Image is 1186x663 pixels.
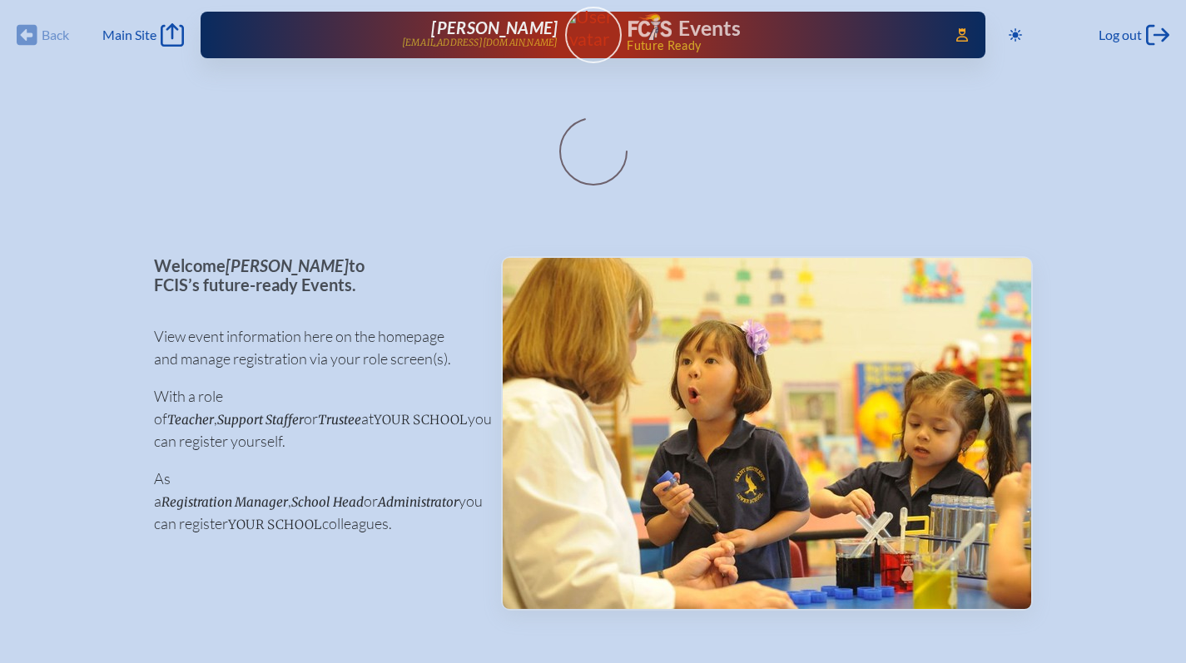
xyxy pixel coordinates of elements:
span: Administrator [378,494,459,510]
span: [PERSON_NAME] [226,255,349,275]
span: Support Staffer [217,412,304,428]
p: As a , or you can register colleagues. [154,468,474,535]
p: View event information here on the homepage and manage registration via your role screen(s). [154,325,474,370]
a: Main Site [102,23,184,47]
span: your school [228,517,322,532]
span: your school [374,412,468,428]
img: User Avatar [558,6,628,50]
span: Main Site [102,27,156,43]
p: With a role of , or at you can register yourself. [154,385,474,453]
img: Events [503,258,1031,609]
span: Trustee [318,412,361,428]
p: Welcome to FCIS’s future-ready Events. [154,256,474,294]
span: Log out [1099,27,1142,43]
span: School Head [291,494,364,510]
a: [PERSON_NAME][EMAIL_ADDRESS][DOMAIN_NAME] [254,18,558,52]
p: [EMAIL_ADDRESS][DOMAIN_NAME] [402,37,558,48]
span: Registration Manager [161,494,288,510]
div: FCIS Events — Future ready [628,13,933,52]
span: Future Ready [627,40,932,52]
span: Teacher [167,412,214,428]
a: User Avatar [565,7,622,63]
span: [PERSON_NAME] [431,17,558,37]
